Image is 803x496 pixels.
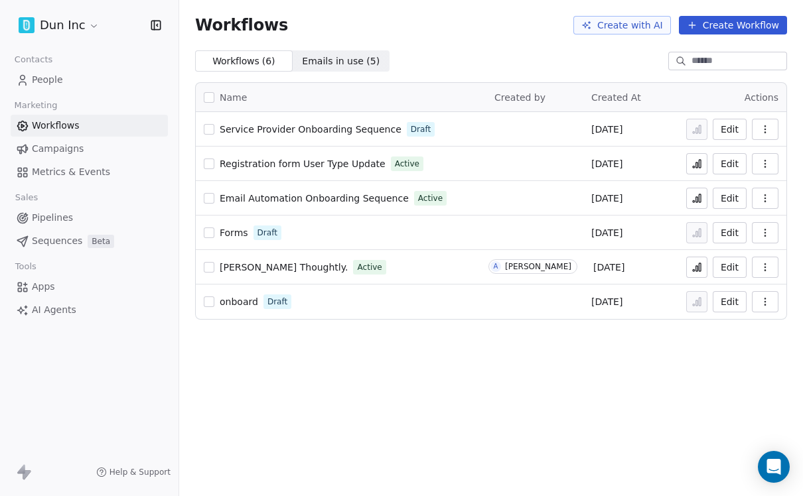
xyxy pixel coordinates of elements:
span: Metrics & Events [32,165,110,179]
button: Dun Inc [16,14,102,36]
a: Campaigns [11,138,168,160]
a: Service Provider Onboarding Sequence [220,123,402,136]
div: [PERSON_NAME] [505,262,571,271]
span: Apps [32,280,55,294]
span: Active [418,192,443,204]
button: Edit [713,257,747,278]
button: Edit [713,119,747,140]
div: Open Intercom Messenger [758,451,790,483]
a: People [11,69,168,91]
a: SequencesBeta [11,230,168,252]
span: [PERSON_NAME] Thoughtly. [220,262,348,273]
a: Workflows [11,115,168,137]
button: Edit [713,153,747,174]
button: Create with AI [573,16,671,34]
span: Actions [745,92,778,103]
span: onboard [220,296,258,307]
span: Created by [494,92,546,103]
span: Sequences [32,234,82,248]
span: Beta [88,235,114,248]
span: Sales [9,188,44,208]
span: Service Provider Onboarding Sequence [220,124,402,135]
a: [PERSON_NAME] Thoughtly. [220,261,348,274]
span: [DATE] [591,226,622,239]
button: Edit [713,188,747,209]
span: [DATE] [591,192,622,205]
span: Workflows [195,16,288,34]
span: Dun Inc [40,17,86,34]
span: [DATE] [591,157,622,170]
a: Apps [11,276,168,298]
span: Active [357,261,382,273]
span: [DATE] [591,295,622,308]
span: Active [395,158,419,170]
button: Create Workflow [679,16,787,34]
a: Forms [220,226,248,239]
span: Created At [591,92,641,103]
span: Campaigns [32,142,84,156]
span: Help & Support [110,467,171,477]
a: Pipelines [11,207,168,229]
a: AI Agents [11,299,168,321]
span: Draft [267,296,287,308]
a: onboard [220,295,258,308]
span: Draft [411,123,431,135]
a: Email Automation Onboarding Sequence [220,192,409,205]
span: Name [220,91,247,105]
span: Forms [220,227,248,238]
span: [DATE] [593,261,624,274]
a: Registration form User Type Update [220,157,386,170]
span: Contacts [9,50,58,70]
img: twitter.png [19,17,35,33]
span: [DATE] [591,123,622,136]
a: Metrics & Events [11,161,168,183]
a: Help & Support [96,467,171,477]
button: Edit [713,222,747,243]
span: People [32,73,63,87]
span: Emails in use ( 5 ) [302,54,380,68]
span: Draft [257,227,277,239]
span: Marketing [9,95,63,115]
span: Registration form User Type Update [220,158,386,169]
span: Tools [9,257,42,277]
div: A [494,261,498,272]
span: Email Automation Onboarding Sequence [220,193,409,204]
span: AI Agents [32,303,76,317]
button: Edit [713,291,747,312]
span: Workflows [32,119,80,133]
span: Pipelines [32,211,73,225]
